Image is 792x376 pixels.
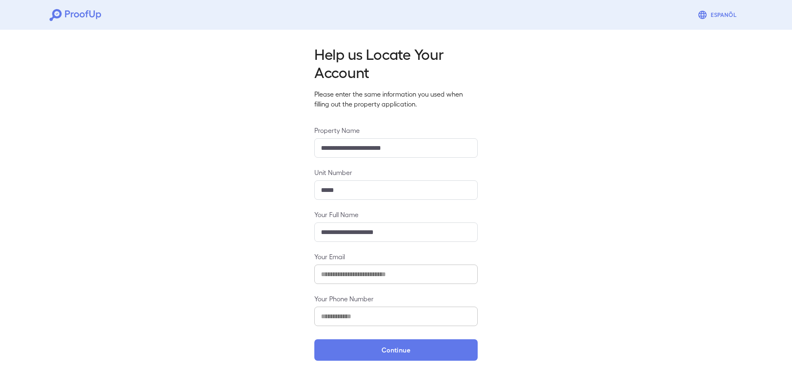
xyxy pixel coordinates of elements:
button: Espanõl [694,7,742,23]
label: Your Full Name [314,210,478,219]
p: Please enter the same information you used when filling out the property application. [314,89,478,109]
label: Your Email [314,252,478,261]
h2: Help us Locate Your Account [314,45,478,81]
label: Unit Number [314,168,478,177]
label: Property Name [314,125,478,135]
label: Your Phone Number [314,294,478,303]
button: Continue [314,339,478,361]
